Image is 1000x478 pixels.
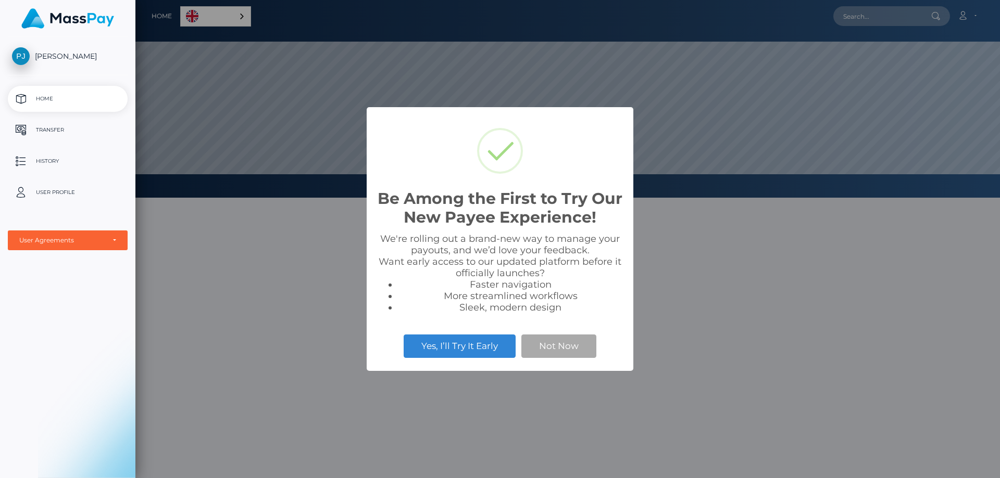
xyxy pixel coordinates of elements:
span: [PERSON_NAME] [8,51,128,61]
img: MassPay [21,8,114,29]
li: More streamlined workflows [398,290,623,302]
button: User Agreements [8,230,128,250]
div: User Agreements [19,236,105,244]
p: Transfer [12,122,123,138]
p: User Profile [12,185,123,200]
li: Faster navigation [398,279,623,290]
p: History [12,153,123,169]
button: Not Now [521,334,596,357]
button: Yes, I’ll Try It Early [404,334,516,357]
p: Home [12,91,123,107]
h2: Be Among the First to Try Our New Payee Experience! [377,189,623,227]
li: Sleek, modern design [398,302,623,313]
div: We're rolling out a brand-new way to manage your payouts, and we’d love your feedback. Want early... [377,233,623,313]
